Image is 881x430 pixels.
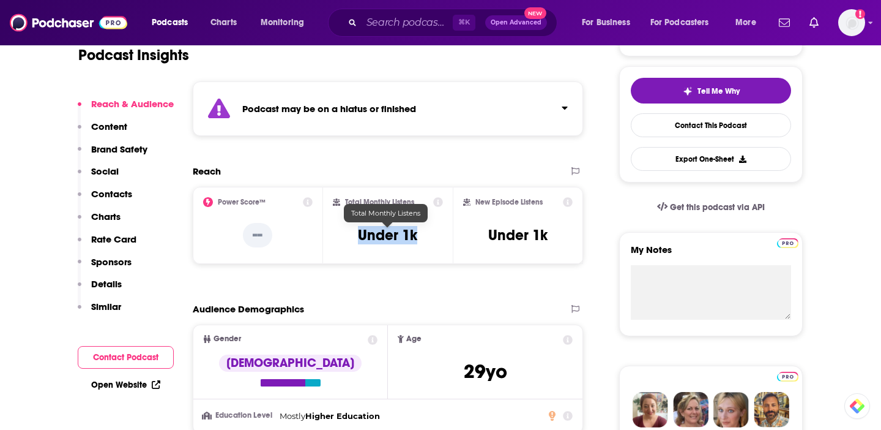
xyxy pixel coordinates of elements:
a: Show notifications dropdown [774,12,795,33]
a: Charts [203,13,244,32]
button: Contact Podcast [78,346,174,369]
p: Sponsors [91,256,132,268]
span: Monitoring [261,14,304,31]
span: For Podcasters [650,14,709,31]
h3: Under 1k [358,226,417,244]
h3: Education Level [203,412,275,420]
span: Total Monthly Listens [351,209,420,217]
span: Podcasts [152,14,188,31]
img: Podchaser Pro [777,238,798,248]
img: Podchaser Pro [777,372,798,382]
button: Open AdvancedNew [485,15,547,30]
a: Contact This Podcast [631,113,791,137]
img: Barbara Profile [673,392,708,428]
span: For Business [582,14,630,31]
div: Search podcasts, credits, & more... [340,9,569,37]
img: tell me why sparkle [683,86,693,96]
p: Social [91,165,119,177]
span: Age [406,335,422,343]
input: Search podcasts, credits, & more... [362,13,453,32]
img: Jon Profile [754,392,789,428]
button: Contacts [78,188,132,211]
h2: New Episode Listens [475,198,543,206]
p: Charts [91,211,121,222]
p: Brand Safety [91,143,147,155]
h2: Reach [193,165,221,177]
button: Charts [78,211,121,233]
span: Higher Education [305,411,380,421]
button: Show profile menu [838,9,865,36]
p: Reach & Audience [91,98,174,110]
span: Mostly [280,411,305,421]
span: Gender [214,335,241,343]
h2: Total Monthly Listens [345,198,414,206]
p: Content [91,121,127,132]
button: Sponsors [78,256,132,279]
p: Contacts [91,188,132,200]
h3: Under 1k [488,226,548,244]
button: open menu [573,13,645,32]
button: open menu [642,13,727,32]
a: Show notifications dropdown [805,12,823,33]
a: Open Website [91,380,160,390]
h2: Power Score™ [218,198,266,206]
span: Get this podcast via API [670,202,765,213]
span: 29 yo [464,360,507,383]
button: Reach & Audience [78,98,174,121]
div: [DEMOGRAPHIC_DATA] [219,355,362,372]
button: Brand Safety [78,143,147,166]
span: New [524,7,546,19]
img: Sydney Profile [633,392,668,428]
p: -- [243,223,272,247]
button: Content [78,121,127,143]
section: Click to expand status details [193,81,583,136]
h2: Audience Demographics [193,303,304,315]
button: Export One-Sheet [631,147,791,171]
span: More [735,14,756,31]
label: My Notes [631,244,791,265]
p: Similar [91,301,121,312]
p: Details [91,278,122,290]
h1: Podcast Insights [78,46,189,64]
span: Open Advanced [491,20,541,26]
strong: Podcast may be on a hiatus or finished [242,103,416,115]
p: Rate Card [91,233,136,245]
img: Podchaser - Follow, Share and Rate Podcasts [10,11,127,34]
a: Pro website [777,370,798,382]
span: Charts [210,14,237,31]
button: Details [78,278,122,301]
button: open menu [252,13,320,32]
button: Social [78,165,119,188]
img: User Profile [838,9,865,36]
span: Logged in as zhopson [838,9,865,36]
button: open menu [727,13,771,32]
button: tell me why sparkleTell Me Why [631,78,791,104]
span: ⌘ K [453,15,475,31]
button: Rate Card [78,233,136,256]
img: Jules Profile [713,392,749,428]
span: Tell Me Why [697,86,740,96]
a: Get this podcast via API [647,192,775,222]
svg: Add a profile image [855,9,865,19]
a: Pro website [777,236,798,248]
button: Similar [78,301,121,323]
button: open menu [143,13,204,32]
